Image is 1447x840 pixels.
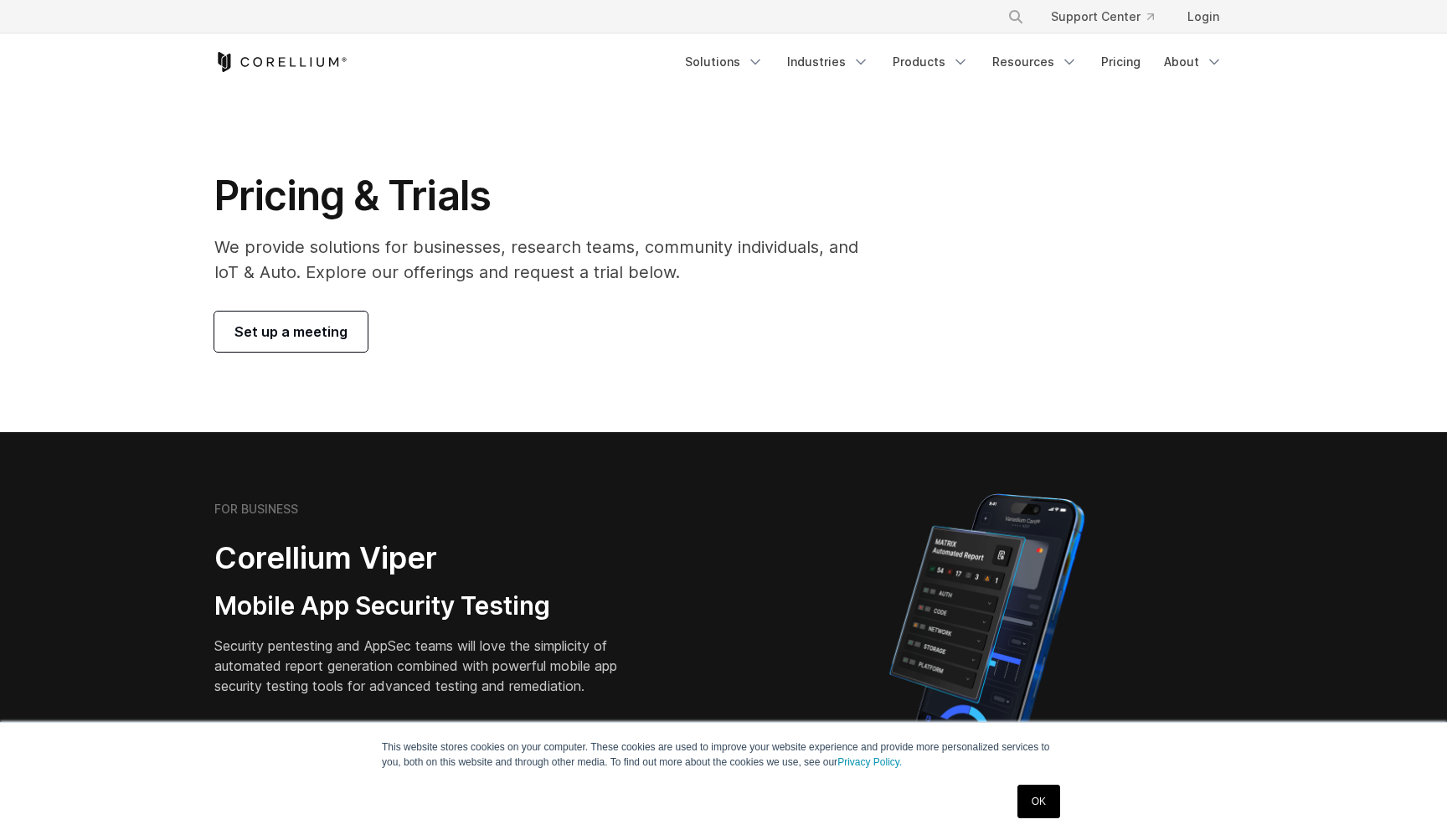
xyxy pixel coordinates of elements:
a: Solutions [675,47,774,77]
div: Navigation Menu [675,47,1233,77]
img: Corellium MATRIX automated report on iPhone showing app vulnerability test results across securit... [861,486,1113,779]
span: Set up a meeting [234,322,348,342]
a: Set up a meeting [214,312,368,352]
button: Search [1001,2,1031,32]
h3: Mobile App Security Testing [214,590,643,622]
a: Corellium Home [214,52,348,72]
div: Navigation Menu [987,2,1233,32]
a: OK [1017,785,1060,818]
a: Products [883,47,979,77]
a: Login [1174,2,1233,32]
p: Security pentesting and AppSec teams will love the simplicity of automated report generation comb... [214,636,643,696]
h1: Pricing & Trials [214,171,882,221]
h6: FOR BUSINESS [214,502,298,517]
p: We provide solutions for businesses, research teams, community individuals, and IoT & Auto. Explo... [214,234,882,285]
a: Privacy Policy. [837,756,902,768]
a: Resources [982,47,1088,77]
a: Industries [777,47,879,77]
p: This website stores cookies on your computer. These cookies are used to improve your website expe... [382,740,1065,770]
a: About [1154,47,1233,77]
a: Pricing [1091,47,1151,77]
a: Support Center [1038,2,1167,32]
h2: Corellium Viper [214,539,643,577]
